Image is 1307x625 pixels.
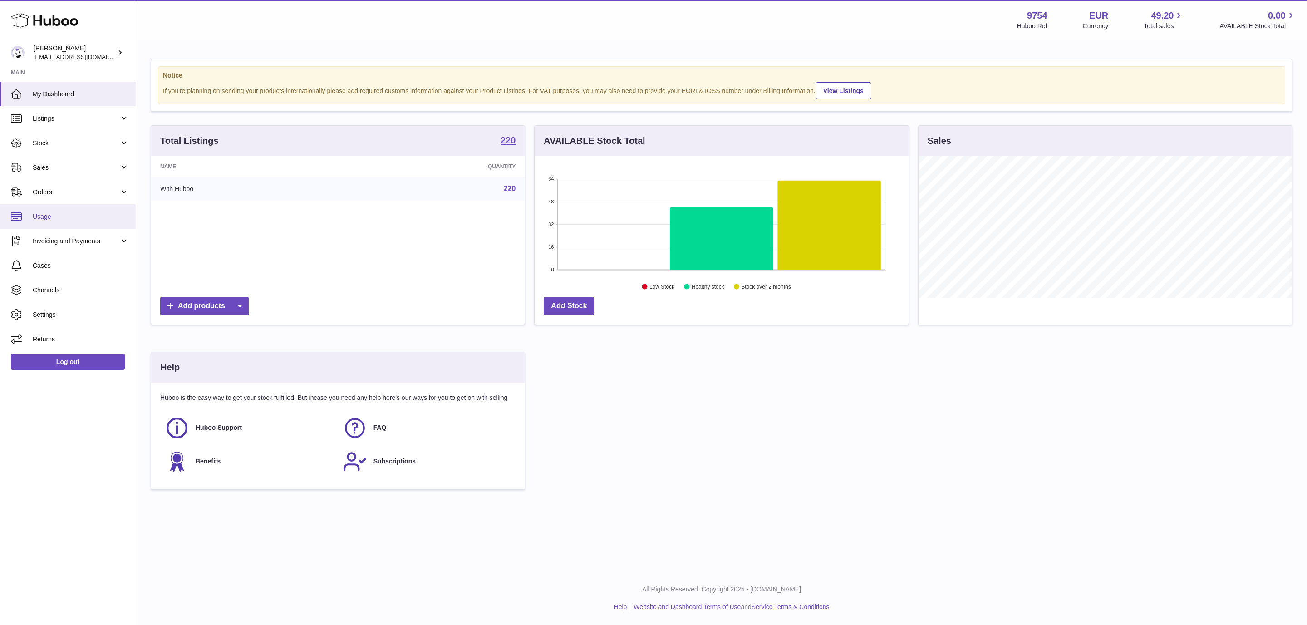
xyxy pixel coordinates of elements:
h3: Total Listings [160,135,219,147]
th: Name [151,156,348,177]
span: 0.00 [1268,10,1286,22]
span: Stock [33,139,119,148]
span: Returns [33,335,129,344]
img: info@fieldsluxury.london [11,46,25,59]
div: If you're planning on sending your products internationally please add required customs informati... [163,81,1280,99]
text: Healthy stock [692,284,725,290]
span: Channels [33,286,129,295]
span: Cases [33,261,129,270]
h3: Sales [928,135,951,147]
span: Sales [33,163,119,172]
span: Invoicing and Payments [33,237,119,246]
text: 64 [549,176,554,182]
text: Stock over 2 months [742,284,791,290]
a: Add Stock [544,297,594,315]
span: Settings [33,310,129,319]
a: Huboo Support [165,416,334,440]
span: [EMAIL_ADDRESS][DOMAIN_NAME] [34,53,133,60]
div: [PERSON_NAME] [34,44,115,61]
a: 220 [504,185,516,192]
div: Currency [1083,22,1109,30]
a: Subscriptions [343,449,511,474]
th: Quantity [348,156,525,177]
a: 49.20 Total sales [1144,10,1184,30]
strong: 9754 [1027,10,1047,22]
td: With Huboo [151,177,348,201]
span: FAQ [373,423,387,432]
span: 49.20 [1151,10,1174,22]
a: View Listings [816,82,871,99]
text: 48 [549,199,554,204]
a: Service Terms & Conditions [752,603,830,610]
h3: AVAILABLE Stock Total [544,135,645,147]
a: 220 [501,136,516,147]
strong: EUR [1089,10,1108,22]
span: Usage [33,212,129,221]
a: Website and Dashboard Terms of Use [634,603,741,610]
a: 0.00 AVAILABLE Stock Total [1219,10,1296,30]
a: Log out [11,354,125,370]
a: Add products [160,297,249,315]
span: Huboo Support [196,423,242,432]
p: Huboo is the easy way to get your stock fulfilled. But incase you need any help here's our ways f... [160,394,516,402]
p: All Rights Reserved. Copyright 2025 - [DOMAIN_NAME] [143,585,1300,594]
strong: Notice [163,71,1280,80]
strong: 220 [501,136,516,145]
text: 32 [549,221,554,227]
span: Benefits [196,457,221,466]
a: Help [614,603,627,610]
text: Low Stock [649,284,675,290]
a: Benefits [165,449,334,474]
li: and [630,603,829,611]
text: 16 [549,244,554,250]
span: Listings [33,114,119,123]
span: Orders [33,188,119,197]
span: AVAILABLE Stock Total [1219,22,1296,30]
div: Huboo Ref [1017,22,1047,30]
a: FAQ [343,416,511,440]
h3: Help [160,361,180,374]
span: Total sales [1144,22,1184,30]
span: My Dashboard [33,90,129,98]
text: 0 [551,267,554,272]
span: Subscriptions [373,457,416,466]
